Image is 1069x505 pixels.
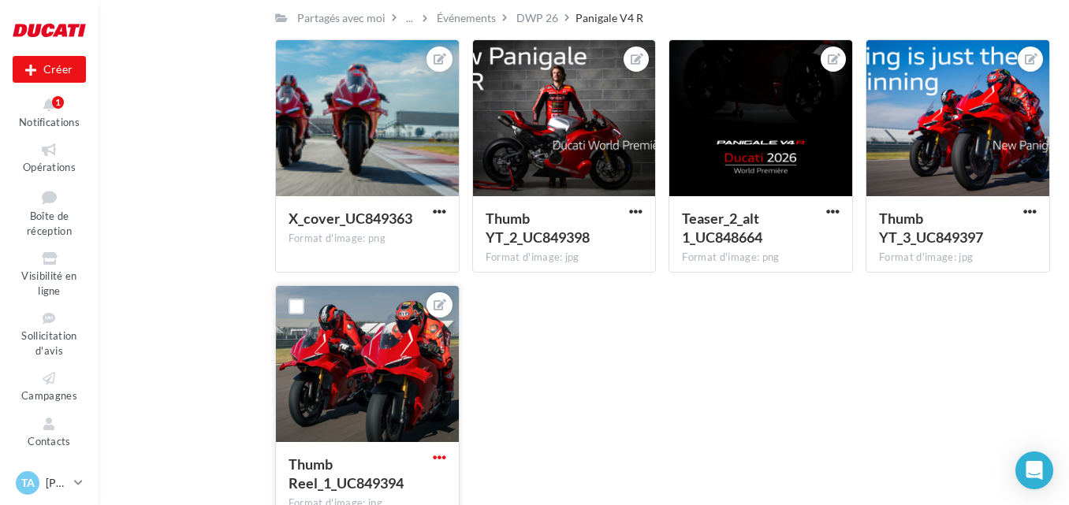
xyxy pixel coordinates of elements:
[486,251,643,265] div: Format d'image: jpg
[19,116,80,128] span: Notifications
[52,96,64,109] div: 1
[289,210,412,227] span: X_cover_UC849363
[27,210,72,237] span: Boîte de réception
[13,468,86,498] a: TA [PERSON_NAME]
[682,251,840,265] div: Format d'image: png
[28,435,71,447] span: Contacts
[23,161,76,173] span: Opérations
[13,138,86,176] a: Opérations
[46,475,68,491] p: [PERSON_NAME]
[879,251,1037,265] div: Format d'image: jpg
[21,475,35,491] span: TA
[13,247,86,300] a: Visibilité en ligne
[13,184,86,241] a: Boîte de réception
[289,232,446,246] div: Format d'image: png
[575,10,643,26] div: Panigale V4 R
[297,10,386,26] div: Partagés avec moi
[13,93,86,132] button: Notifications 1
[486,210,590,246] span: Thumb YT_2_UC849398
[21,389,77,402] span: Campagnes
[13,56,86,83] button: Créer
[289,455,404,492] span: Thumb Reel_1_UC849394
[879,210,983,246] span: Thumb YT_3_UC849397
[13,412,86,451] a: Contacts
[516,10,558,26] div: DWP 26
[437,10,496,26] div: Événements
[21,329,76,357] span: Sollicitation d'avis
[403,7,416,29] div: ...
[13,366,86,405] a: Campagnes
[21,269,76,297] span: Visibilité en ligne
[13,306,86,360] a: Sollicitation d'avis
[1015,451,1053,489] div: Open Intercom Messenger
[13,56,86,83] div: Nouvelle campagne
[682,210,762,246] span: Teaser_2_alt 1_UC848664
